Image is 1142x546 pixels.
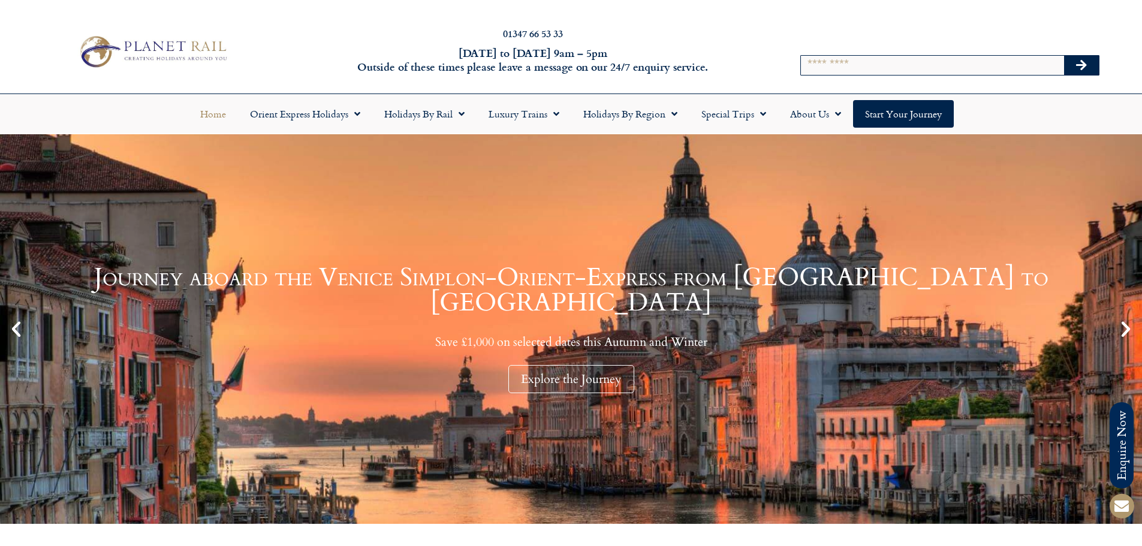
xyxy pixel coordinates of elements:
[1116,319,1136,339] div: Next slide
[1064,56,1099,75] button: Search
[6,100,1136,128] nav: Menu
[6,319,26,339] div: Previous slide
[853,100,954,128] a: Start your Journey
[689,100,778,128] a: Special Trips
[508,365,634,393] div: Explore the Journey
[30,265,1112,315] h1: Journey aboard the Venice Simplon-Orient-Express from [GEOGRAPHIC_DATA] to [GEOGRAPHIC_DATA]
[571,100,689,128] a: Holidays by Region
[778,100,853,128] a: About Us
[503,26,563,40] a: 01347 66 53 33
[188,100,238,128] a: Home
[477,100,571,128] a: Luxury Trains
[372,100,477,128] a: Holidays by Rail
[74,32,231,71] img: Planet Rail Train Holidays Logo
[30,334,1112,349] p: Save £1,000 on selected dates this Autumn and Winter
[238,100,372,128] a: Orient Express Holidays
[308,46,758,74] h6: [DATE] to [DATE] 9am – 5pm Outside of these times please leave a message on our 24/7 enquiry serv...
